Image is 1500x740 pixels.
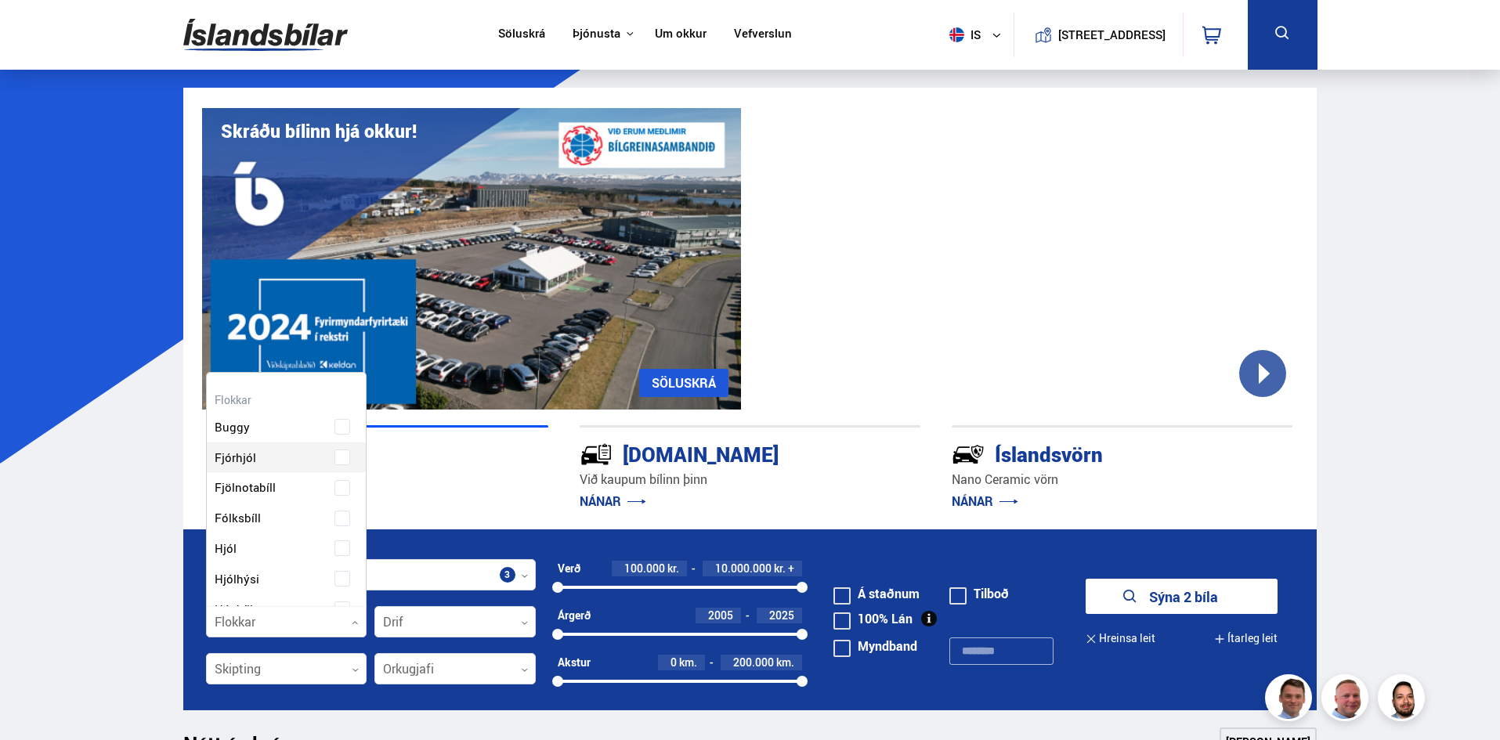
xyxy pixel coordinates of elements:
a: [STREET_ADDRESS] [1022,13,1174,57]
img: tr5P-W3DuiFaO7aO.svg [580,438,613,471]
div: Íslandsvörn [952,439,1237,467]
button: Sýna 2 bíla [1086,579,1278,614]
span: Hjólhýsi [215,568,259,590]
img: G0Ugv5HjCgRt.svg [183,9,348,60]
label: Tilboð [949,587,1009,600]
button: Þjónusta [573,27,620,42]
img: -Svtn6bYgwAsiwNX.svg [952,438,985,471]
span: 2005 [708,608,733,623]
button: Hreinsa leit [1086,621,1155,656]
span: 2025 [769,608,794,623]
img: siFngHWaQ9KaOqBr.png [1324,677,1371,724]
span: Fjölnotabíll [215,476,276,499]
span: kr. [774,562,786,575]
img: FbJEzSuNWCJXmdc-.webp [1267,677,1314,724]
p: Við kaupum bílinn þinn [580,471,920,489]
span: Húsbíll [215,598,253,621]
span: Fólksbíll [215,507,261,529]
label: Á staðnum [833,587,920,600]
a: SÖLUSKRÁ [639,369,728,397]
span: is [943,27,982,42]
button: is [943,12,1014,58]
span: Buggy [215,416,250,439]
button: Open LiveChat chat widget [13,6,60,53]
span: Hjól [215,537,237,560]
span: 100.000 [624,561,665,576]
a: NÁNAR [952,493,1018,510]
a: Söluskrá [498,27,545,43]
div: Verð [558,562,580,575]
span: 10.000.000 [715,561,772,576]
div: Árgerð [558,609,591,622]
span: km. [776,656,794,669]
img: svg+xml;base64,PHN2ZyB4bWxucz0iaHR0cDovL3d3dy53My5vcmcvMjAwMC9zdmciIHdpZHRoPSI1MTIiIGhlaWdodD0iNT... [949,27,964,42]
a: Um okkur [655,27,707,43]
span: + [788,562,794,575]
img: eKx6w-_Home_640_.png [202,108,741,410]
p: Selja eða finna bílinn [208,471,548,489]
span: Fjórhjól [215,446,256,469]
button: [STREET_ADDRESS] [1064,28,1160,42]
div: [DOMAIN_NAME] [580,439,865,467]
span: kr. [667,562,679,575]
button: Ítarleg leit [1214,621,1278,656]
span: 0 [670,655,677,670]
span: km. [679,656,697,669]
p: Nano Ceramic vörn [952,471,1292,489]
img: nhp88E3Fdnt1Opn2.png [1380,677,1427,724]
h1: Skráðu bílinn hjá okkur! [221,121,417,142]
label: 100% Lán [833,612,913,625]
span: 200.000 [733,655,774,670]
a: Vefverslun [734,27,792,43]
div: Akstur [558,656,591,669]
a: NÁNAR [580,493,646,510]
label: Myndband [833,640,917,652]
